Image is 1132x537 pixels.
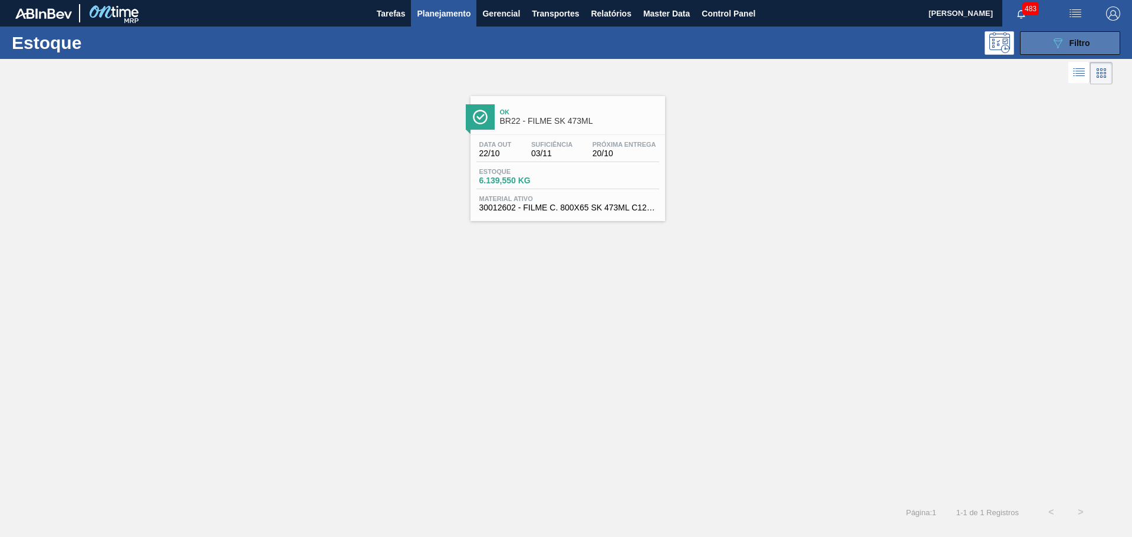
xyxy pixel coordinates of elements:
[1020,31,1120,55] button: Filtro
[473,110,488,124] img: Ícone
[479,168,562,175] span: Estoque
[479,149,512,158] span: 22/10
[500,117,659,126] span: BR22 - FILME SK 473ML
[531,141,572,148] span: Suficiência
[377,6,406,21] span: Tarefas
[15,8,72,19] img: TNhmsLtSVTkK8tSr43FrP2fwEKptu5GPRR3wAAAABJRU5ErkJggg==
[985,31,1014,55] div: Pogramando: nenhum usuário selecionado
[1022,2,1039,15] span: 483
[593,141,656,148] span: Próxima Entrega
[906,508,936,517] span: Página : 1
[954,508,1019,517] span: 1 - 1 de 1 Registros
[702,6,755,21] span: Control Panel
[1070,38,1090,48] span: Filtro
[1068,6,1082,21] img: userActions
[1002,5,1040,22] button: Notificações
[532,6,579,21] span: Transportes
[1036,498,1066,527] button: <
[479,203,656,212] span: 30012602 - FILME C. 800X65 SK 473ML C12 429
[1068,62,1090,84] div: Visão em Lista
[531,149,572,158] span: 03/11
[479,195,656,202] span: Material ativo
[1066,498,1095,527] button: >
[462,87,671,221] a: ÍconeOkBR22 - FILME SK 473MLData out22/10Suficiência03/11Próxima Entrega20/10Estoque6.139,550 KGM...
[479,176,562,185] span: 6.139,550 KG
[1090,62,1113,84] div: Visão em Cards
[1106,6,1120,21] img: Logout
[643,6,690,21] span: Master Data
[593,149,656,158] span: 20/10
[500,108,659,116] span: Ok
[12,36,188,50] h1: Estoque
[591,6,631,21] span: Relatórios
[479,141,512,148] span: Data out
[417,6,470,21] span: Planejamento
[482,6,520,21] span: Gerencial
